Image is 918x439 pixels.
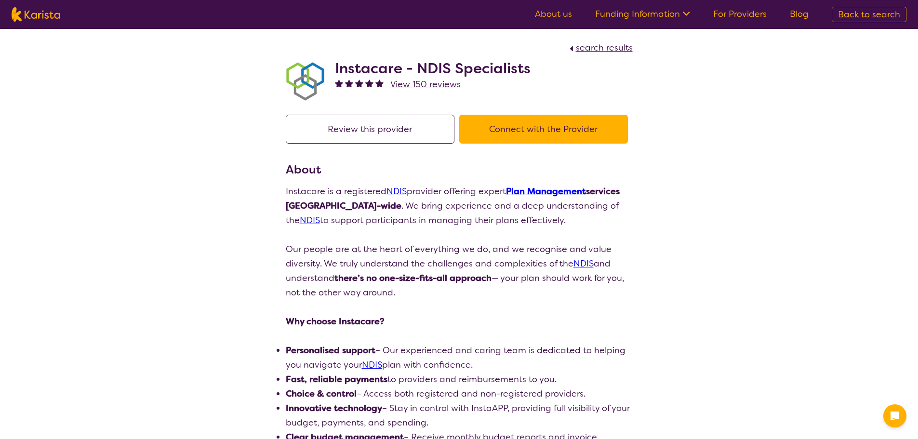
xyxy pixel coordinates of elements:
strong: Personalised support [286,345,375,356]
li: – Access both registered and non-registered providers. [286,386,633,401]
a: NDIS [300,214,320,226]
li: – Stay in control with InstaAPP, providing full visibility of your budget, payments, and spending. [286,401,633,430]
a: NDIS [573,258,594,269]
li: – Our experienced and caring team is dedicated to helping you navigate your plan with confidence. [286,343,633,372]
img: fullstar [375,79,384,87]
strong: Innovative technology [286,402,382,414]
strong: Choice & control [286,388,357,399]
img: obkhna0zu27zdd4ubuus.png [286,62,324,101]
span: search results [576,42,633,53]
h2: Instacare - NDIS Specialists [335,60,531,77]
a: NDIS [362,359,382,371]
a: Plan Management [506,186,586,197]
a: For Providers [713,8,767,20]
span: View 150 reviews [390,79,461,90]
p: Our people are at the heart of everything we do, and we recognise and value diversity. We truly u... [286,242,633,300]
a: About us [535,8,572,20]
span: Back to search [838,9,900,20]
p: Instacare is a registered provider offering expert . We bring experience and a deep understanding... [286,184,633,227]
strong: Why choose Instacare? [286,316,385,327]
button: Connect with the Provider [459,115,628,144]
h3: About [286,161,633,178]
button: Review this provider [286,115,454,144]
img: fullstar [335,79,343,87]
img: fullstar [355,79,363,87]
a: NDIS [386,186,407,197]
strong: Fast, reliable payments [286,373,387,385]
strong: there’s no one-size-fits-all approach [334,272,492,284]
img: fullstar [365,79,373,87]
li: to providers and reimbursements to you. [286,372,633,386]
a: Blog [790,8,809,20]
a: View 150 reviews [390,77,461,92]
a: search results [567,42,633,53]
a: Funding Information [595,8,690,20]
a: Back to search [832,7,906,22]
img: Karista logo [12,7,60,22]
a: Connect with the Provider [459,123,633,135]
img: fullstar [345,79,353,87]
a: Review this provider [286,123,459,135]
